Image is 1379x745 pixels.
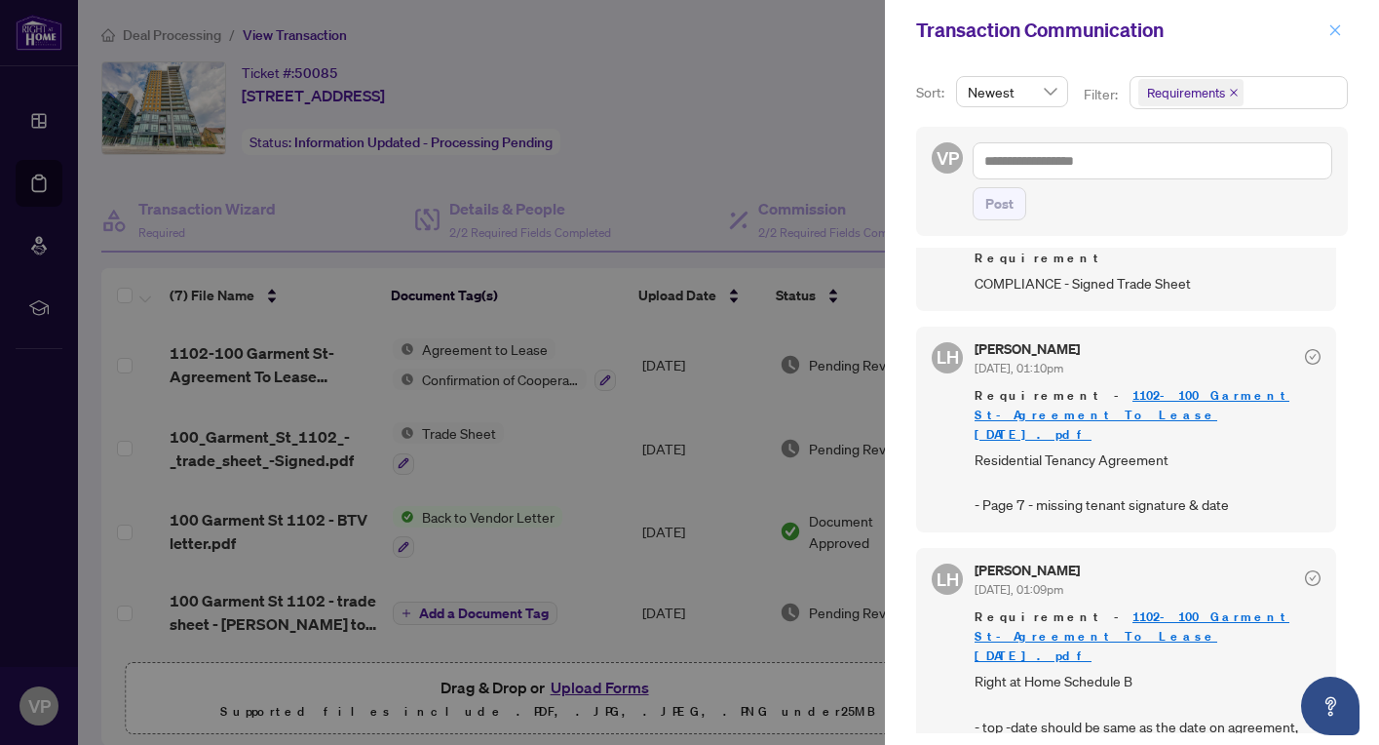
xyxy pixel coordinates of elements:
span: LH [937,343,959,371]
span: [DATE], 01:10pm [975,361,1063,375]
span: VP [937,144,959,172]
span: [DATE], 01:09pm [975,582,1063,597]
h5: [PERSON_NAME] [975,342,1080,356]
button: Post [973,187,1026,220]
h5: [PERSON_NAME] [975,564,1080,577]
span: Requirements [1147,83,1225,102]
span: Residential Tenancy Agreement - Page 7 - missing tenant signature & date [975,449,1321,517]
div: Transaction Communication [916,16,1322,45]
span: Requirements [1138,79,1244,106]
span: close [1229,88,1239,98]
button: Open asap [1301,677,1360,735]
span: LH [937,566,959,593]
span: Newest [968,77,1056,106]
span: close [1328,23,1342,37]
span: Requirement [975,249,1321,268]
span: check-circle [1305,349,1321,365]
span: COMPLIANCE - Signed Trade Sheet [975,272,1321,294]
span: Requirement - [975,386,1321,445]
p: Filter: [1084,84,1121,105]
p: Sort: [916,82,948,103]
span: check-circle [1305,570,1321,586]
span: Requirement - [975,608,1321,666]
a: 1102-100 Garment St-Agreement To Lease [DATE].pdf [975,387,1289,443]
a: 1102-100 Garment St-Agreement To Lease [DATE].pdf [975,608,1289,664]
